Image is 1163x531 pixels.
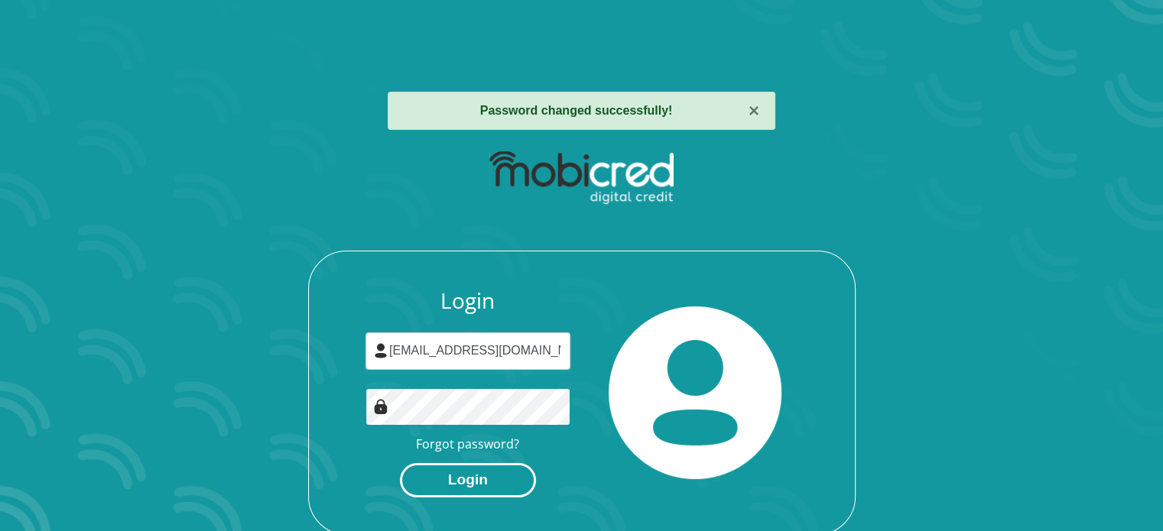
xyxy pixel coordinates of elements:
button: × [749,102,759,120]
a: Forgot password? [416,435,519,452]
h3: Login [365,288,570,314]
img: mobicred logo [489,151,674,205]
img: Image [373,399,388,414]
input: Username [365,332,570,370]
button: Login [400,463,536,497]
img: user-icon image [373,343,388,358]
strong: Password changed successfully! [480,104,673,117]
